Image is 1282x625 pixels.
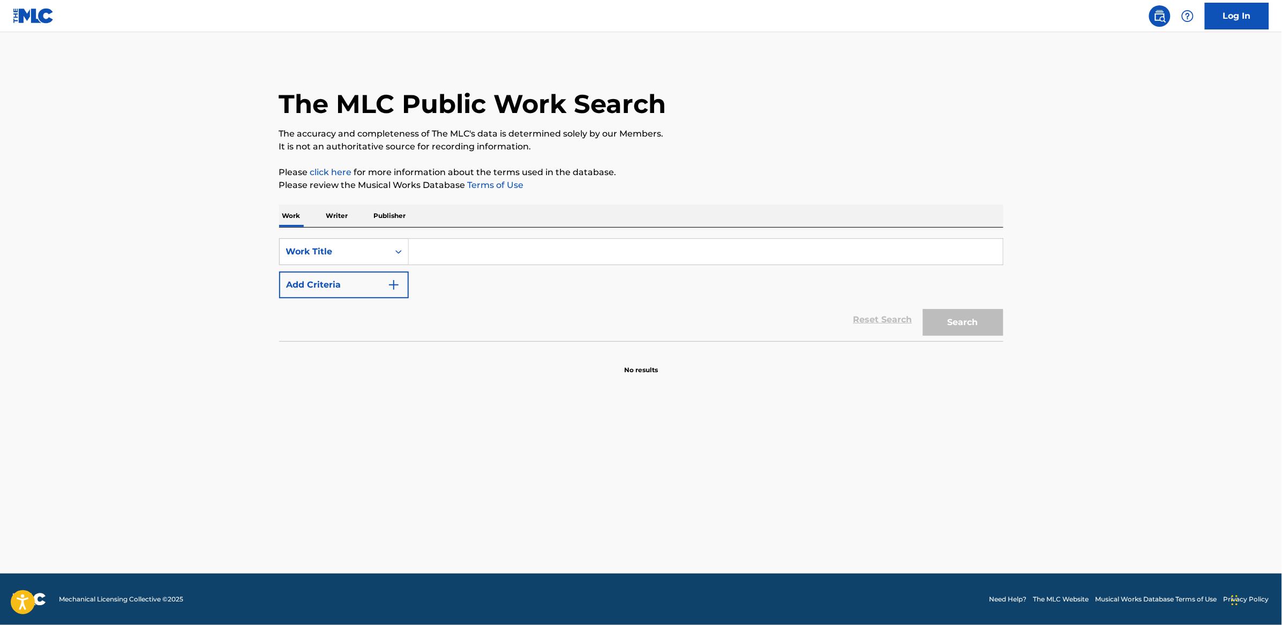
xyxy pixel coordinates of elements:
[310,167,352,177] a: click here
[279,205,304,227] p: Work
[279,238,1003,341] form: Search Form
[1205,3,1269,29] a: Log In
[323,205,351,227] p: Writer
[624,352,658,375] p: No results
[279,272,409,298] button: Add Criteria
[13,593,46,606] img: logo
[1181,10,1194,22] img: help
[466,180,524,190] a: Terms of Use
[1232,584,1238,616] div: Drag
[989,594,1027,604] a: Need Help?
[1153,10,1166,22] img: search
[279,88,666,120] h1: The MLC Public Work Search
[286,245,383,258] div: Work Title
[1096,594,1217,604] a: Musical Works Database Terms of Use
[279,179,1003,192] p: Please review the Musical Works Database
[279,140,1003,153] p: It is not an authoritative source for recording information.
[13,8,54,24] img: MLC Logo
[279,166,1003,179] p: Please for more information about the terms used in the database.
[1228,574,1282,625] iframe: Chat Widget
[59,594,183,604] span: Mechanical Licensing Collective © 2025
[1224,594,1269,604] a: Privacy Policy
[387,278,400,291] img: 9d2ae6d4665cec9f34b9.svg
[1033,594,1089,604] a: The MLC Website
[371,205,409,227] p: Publisher
[1177,5,1198,27] div: Help
[279,127,1003,140] p: The accuracy and completeness of The MLC's data is determined solely by our Members.
[1149,5,1171,27] a: Public Search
